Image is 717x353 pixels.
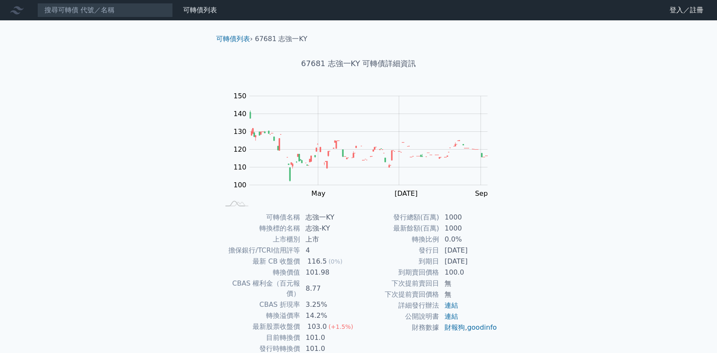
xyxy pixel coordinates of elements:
h1: 67681 志強一KY 可轉債詳細資訊 [209,58,508,69]
td: 到期日 [358,256,439,267]
td: 擔保銀行/TCRI信用評等 [220,245,300,256]
td: 8.77 [300,278,358,299]
tspan: 130 [233,128,247,136]
td: 到期賣回價格 [358,267,439,278]
td: 最新餘額(百萬) [358,223,439,234]
tspan: 140 [233,110,247,118]
td: 1000 [439,212,497,223]
td: 下次提前賣回日 [358,278,439,289]
a: 財報狗 [445,323,465,331]
tspan: 120 [233,145,247,153]
td: [DATE] [439,256,497,267]
td: 上市 [300,234,358,245]
g: Chart [229,92,500,197]
td: 志強一KY [300,212,358,223]
li: › [216,34,253,44]
tspan: May [311,189,325,197]
span: (+1.5%) [328,323,353,330]
div: 116.5 [306,256,328,267]
td: 公開說明書 [358,311,439,322]
td: 目前轉換價 [220,332,300,343]
td: 101.0 [300,332,358,343]
td: 轉換溢價率 [220,310,300,321]
td: , [439,322,497,333]
tspan: 110 [233,163,247,171]
td: 1000 [439,223,497,234]
td: CBAS 折現率 [220,299,300,310]
td: 無 [439,289,497,300]
a: goodinfo [467,323,497,331]
tspan: 100 [233,181,247,189]
a: 連結 [445,301,458,309]
td: 14.2% [300,310,358,321]
li: 67681 志強一KY [255,34,308,44]
input: 搜尋可轉債 代號／名稱 [37,3,173,17]
td: 志強-KY [300,223,358,234]
td: 財務數據 [358,322,439,333]
a: 登入／註冊 [663,3,710,17]
a: 可轉債列表 [183,6,217,14]
td: 轉換比例 [358,234,439,245]
td: CBAS 權利金（百元報價） [220,278,300,299]
td: 0.0% [439,234,497,245]
td: 101.98 [300,267,358,278]
td: 4 [300,245,358,256]
a: 可轉債列表 [216,35,250,43]
td: 上市櫃別 [220,234,300,245]
td: 轉換價值 [220,267,300,278]
span: (0%) [328,258,342,265]
td: 下次提前賣回價格 [358,289,439,300]
td: 可轉債名稱 [220,212,300,223]
td: 發行日 [358,245,439,256]
td: [DATE] [439,245,497,256]
tspan: 150 [233,92,247,100]
td: 發行總額(百萬) [358,212,439,223]
td: 詳細發行辦法 [358,300,439,311]
tspan: Sep [475,189,488,197]
div: 103.0 [306,322,328,332]
td: 最新股票收盤價 [220,321,300,332]
td: 100.0 [439,267,497,278]
td: 最新 CB 收盤價 [220,256,300,267]
a: 連結 [445,312,458,320]
td: 無 [439,278,497,289]
td: 轉換標的名稱 [220,223,300,234]
td: 3.25% [300,299,358,310]
tspan: [DATE] [395,189,417,197]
